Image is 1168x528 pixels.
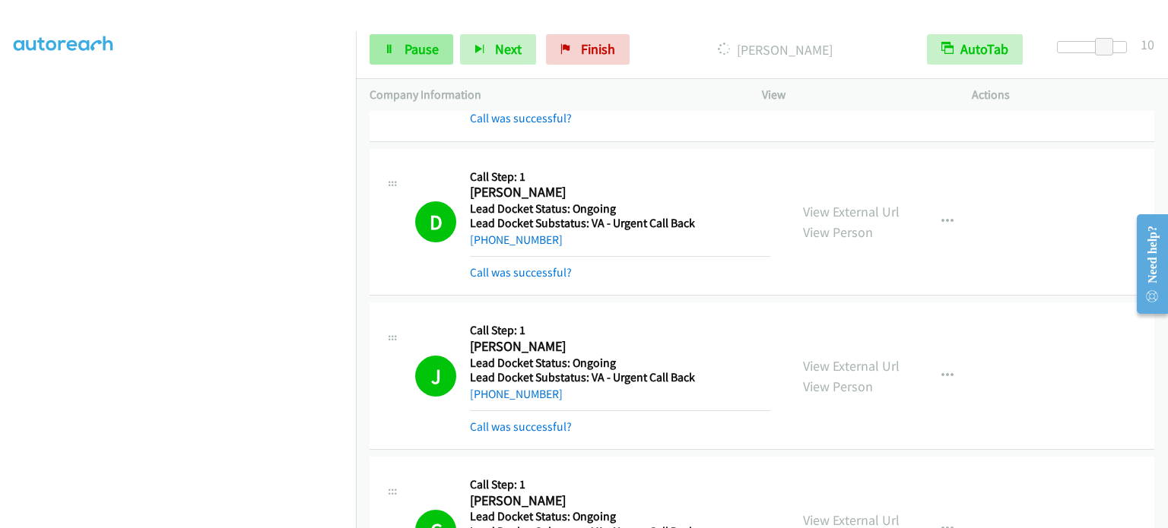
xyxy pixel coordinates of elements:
button: Next [460,34,536,65]
p: Actions [972,86,1154,104]
a: View Person [803,223,873,241]
span: Pause [405,40,439,58]
h2: [PERSON_NAME] [470,492,770,510]
h2: [PERSON_NAME] [470,184,770,201]
a: View External Url [803,357,900,375]
div: 10 [1141,34,1154,55]
a: Call was successful? [470,111,572,125]
a: View Person [803,378,873,395]
h1: D [415,201,456,242]
span: Next [495,40,522,58]
p: [PERSON_NAME] [650,40,900,60]
h5: Lead Docket Status: Ongoing [470,509,770,524]
h5: Lead Docket Substatus: VA - Urgent Call Back [470,370,770,385]
a: Finish [546,34,630,65]
button: AutoTab [927,34,1023,65]
h5: Lead Docket Status: Ongoing [470,201,770,217]
h2: [PERSON_NAME] [470,338,770,356]
h5: Call Step: 1 [470,323,770,338]
h5: Lead Docket Status: Ongoing [470,356,770,371]
p: View [762,86,944,104]
h5: Call Step: 1 [470,169,770,185]
a: Pause [370,34,453,65]
a: [PHONE_NUMBER] [470,387,563,401]
a: Call was successful? [470,265,572,280]
h1: J [415,356,456,397]
span: Finish [581,40,615,58]
p: Company Information [370,86,735,104]
a: [PHONE_NUMBER] [470,232,563,247]
a: View External Url [803,203,900,220]
a: Call was successful? [470,419,572,434]
h5: Lead Docket Substatus: VA - Urgent Call Back [470,216,770,231]
h5: Call Step: 1 [470,477,770,492]
iframe: Resource Center [1125,204,1168,324]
